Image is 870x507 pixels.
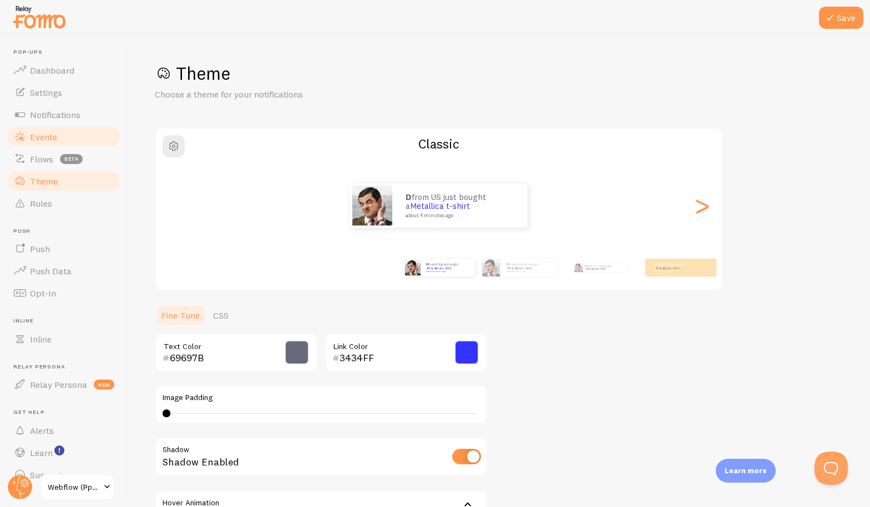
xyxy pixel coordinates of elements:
[60,154,83,164] span: beta
[7,81,121,104] a: Settings
[30,243,50,254] span: Push
[7,192,121,214] a: Rules
[656,265,680,270] a: Metallica t-shirt
[54,445,64,455] svg: <p>Watch New Feature Tutorials!</p>
[716,459,776,483] div: Learn more
[30,265,72,276] span: Push Data
[574,263,583,272] img: Fomo
[7,282,121,304] a: Opt-In
[13,409,121,416] span: Get Help
[7,442,121,464] a: Learn
[155,304,206,326] a: Fine Tune
[155,62,843,85] h1: Theme
[12,3,67,31] img: fomo-relay-logo-orange.svg
[406,192,412,202] strong: D
[30,469,63,480] span: Support
[30,425,54,436] span: Alerts
[30,65,74,76] span: Dashboard
[428,265,452,270] a: Metallica t-shirt
[426,263,471,273] p: from US just bought a
[30,87,62,98] span: Settings
[586,267,605,270] a: Metallica t-shirt
[30,447,53,458] span: Learn
[30,131,57,142] span: Events
[156,135,722,152] h2: Classic
[585,263,622,272] p: from US just bought a
[7,328,121,350] a: Inline
[163,393,480,403] label: Image Padding
[585,264,587,268] strong: D
[695,166,709,245] div: Next slide
[654,270,697,273] small: about 4 minutes ago
[508,265,532,270] a: Metallica t-shirt
[155,88,421,101] p: Choose a theme for your notifications
[507,262,509,267] strong: D
[13,49,121,56] span: Pop-ups
[654,262,656,267] strong: D
[426,270,469,273] small: about 4 minutes ago
[30,153,53,165] span: Flows
[426,262,428,267] strong: D
[155,437,488,478] div: Shadow Enabled
[406,193,517,218] p: from US just bought a
[482,259,500,276] img: Fomo
[30,334,52,345] span: Inline
[13,363,121,371] span: Relay Persona
[7,59,121,81] a: Dashboard
[815,452,848,485] iframe: Help Scout Beacon - Open
[40,474,115,500] a: Webflow (Ppdev)
[654,263,699,273] p: from US just bought a
[7,126,121,148] a: Events
[7,260,121,282] a: Push Data
[30,176,58,187] span: Theme
[725,465,767,476] p: Learn more
[507,263,553,273] p: from US just bought a
[7,464,121,486] a: Support
[13,317,121,325] span: Inline
[7,148,121,170] a: Flows beta
[30,379,87,390] span: Relay Persona
[404,259,421,275] img: Fomo
[507,270,552,273] small: about 4 minutes ago
[30,198,52,209] span: Rules
[94,380,114,390] span: new
[410,201,470,211] a: Metallica t-shirt
[7,373,121,396] a: Relay Persona new
[7,238,121,260] a: Push
[48,480,100,494] span: Webflow (Ppdev)
[7,104,121,126] a: Notifications
[7,419,121,442] a: Alerts
[30,109,80,120] span: Notifications
[7,170,121,192] a: Theme
[30,288,56,299] span: Opt-In
[406,213,513,218] small: about 4 minutes ago
[13,228,121,235] span: Push
[352,186,392,226] img: Fomo
[206,304,235,326] a: CSS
